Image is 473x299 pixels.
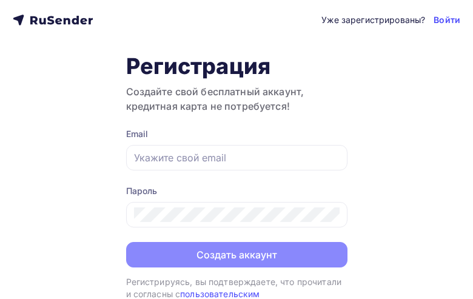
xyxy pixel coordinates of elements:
h3: Создайте свой бесплатный аккаунт, кредитная карта не потребуется! [126,84,347,113]
button: Создать аккаунт [126,242,347,267]
input: Укажите свой email [134,150,340,165]
h1: Регистрация [126,53,347,79]
a: Войти [434,14,460,26]
div: Email [126,128,347,140]
div: Пароль [126,185,347,197]
div: Уже зарегистрированы? [321,14,425,26]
